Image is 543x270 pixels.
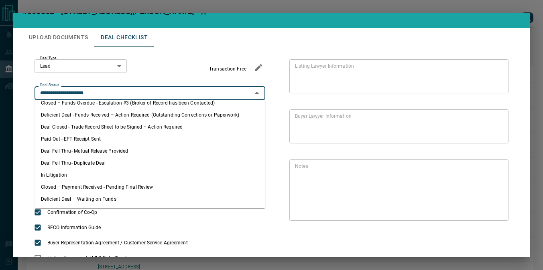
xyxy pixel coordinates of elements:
li: Paid Out - EFT Receipt Sent [35,133,265,145]
span: Listing Agreement / MLS Data Sheet [45,254,129,262]
textarea: text field [295,63,500,90]
span: Buyer Representation Agreement / Customer Service Agreement [45,239,190,246]
li: Deal Fell Thru- Duplicate Deal [35,157,265,169]
span: Confirmation of Co-Op [45,209,99,216]
li: Deficient Deal – Waiting on Funds [35,193,265,205]
li: Closed – Payment Received - Pending Final Review [35,181,265,193]
button: Deal Checklist [94,28,154,47]
textarea: text field [295,163,500,218]
label: Deal Type [40,56,57,61]
button: Close [251,87,262,99]
textarea: text field [295,113,500,140]
span: RECO Information Guide [45,224,103,231]
li: Closed – Funds Overdue - Escalation #3 (Broker of Record has been Contacted) [35,97,265,109]
li: Deal Fell Thru- Mutual Release Provided [35,145,265,157]
label: Deal Status [40,83,59,88]
li: Deal Closed - Trade Record Sheet to be Signed – Action Required [35,121,265,133]
button: Upload Documents [22,28,94,47]
li: In Litigation [35,169,265,181]
li: Deficient Deal - Funds Received – Action Required (Outstanding Corrections or Paperwork) [35,109,265,121]
button: edit [252,61,265,75]
div: Lead [35,59,127,73]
